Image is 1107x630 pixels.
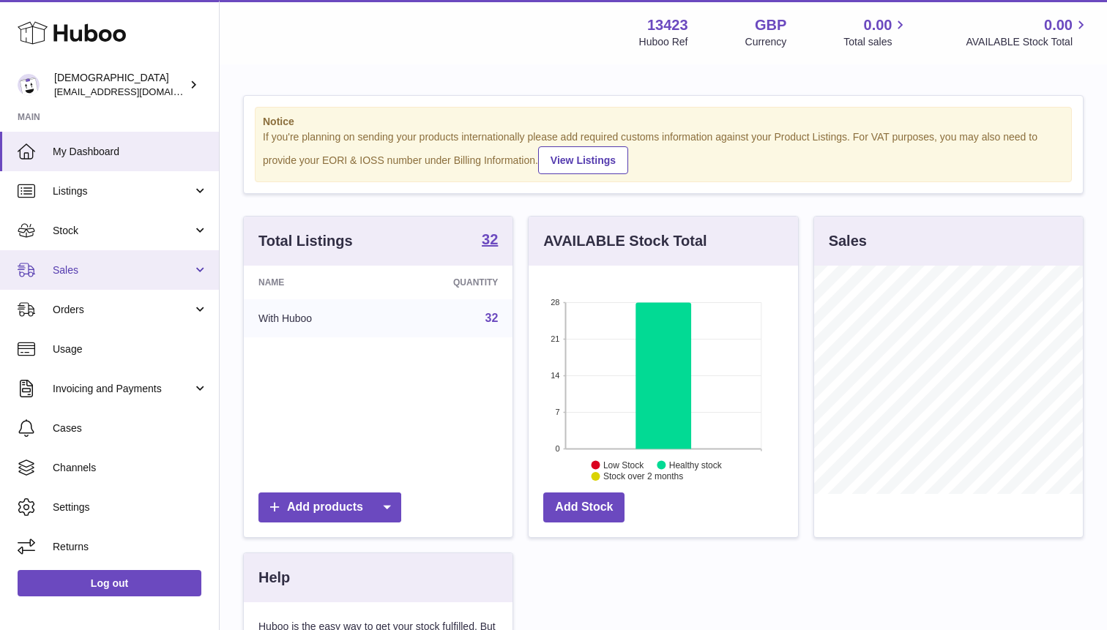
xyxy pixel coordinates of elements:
[966,15,1089,49] a: 0.00 AVAILABLE Stock Total
[556,444,560,453] text: 0
[53,342,208,356] span: Usage
[53,224,193,238] span: Stock
[843,35,909,49] span: Total sales
[53,540,208,554] span: Returns
[647,15,688,35] strong: 13423
[669,460,723,470] text: Healthy stock
[485,312,499,324] a: 32
[263,115,1064,129] strong: Notice
[1044,15,1073,35] span: 0.00
[18,570,201,596] a: Log out
[258,492,401,522] a: Add products
[258,231,353,251] h3: Total Listings
[53,500,208,514] span: Settings
[551,298,560,307] text: 28
[54,86,215,97] span: [EMAIL_ADDRESS][DOMAIN_NAME]
[53,184,193,198] span: Listings
[551,371,560,380] text: 14
[263,130,1064,174] div: If you're planning on sending your products internationally please add required customs informati...
[755,15,786,35] strong: GBP
[244,299,386,337] td: With Huboo
[53,303,193,317] span: Orders
[258,568,290,588] h3: Help
[53,145,208,159] span: My Dashboard
[556,408,560,416] text: 7
[53,421,208,435] span: Cases
[551,334,560,343] text: 21
[538,146,628,174] a: View Listings
[386,266,513,299] th: Quantity
[53,263,193,277] span: Sales
[966,35,1089,49] span: AVAILABLE Stock Total
[244,266,386,299] th: Name
[543,231,707,251] h3: AVAILABLE Stock Total
[745,35,787,49] div: Currency
[639,35,688,49] div: Huboo Ref
[53,461,208,475] span: Channels
[54,71,186,99] div: [DEMOGRAPHIC_DATA]
[864,15,892,35] span: 0.00
[603,460,644,470] text: Low Stock
[843,15,909,49] a: 0.00 Total sales
[543,492,625,522] a: Add Stock
[482,232,498,250] a: 32
[829,231,867,251] h3: Sales
[53,382,193,396] span: Invoicing and Payments
[482,232,498,247] strong: 32
[18,74,40,96] img: olgazyuz@outlook.com
[603,471,683,481] text: Stock over 2 months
